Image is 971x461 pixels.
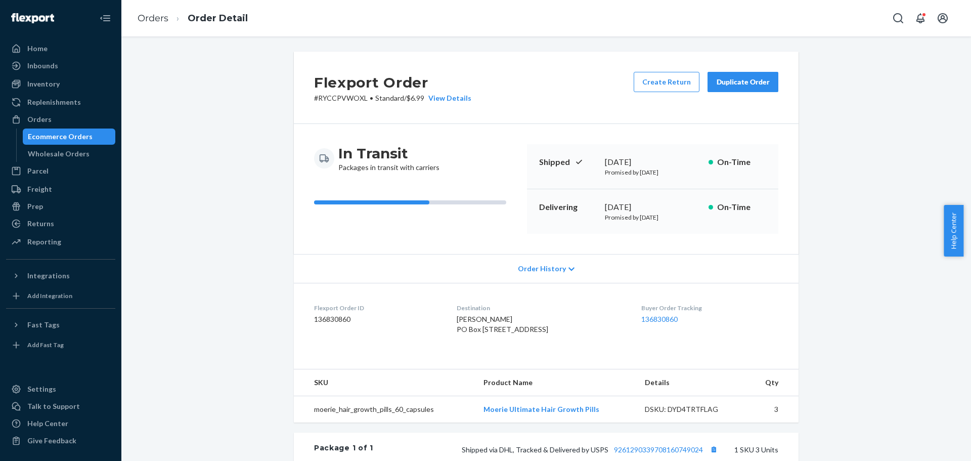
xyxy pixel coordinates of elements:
[6,433,115,449] button: Give Feedback
[6,58,115,74] a: Inbounds
[605,156,700,168] div: [DATE]
[6,381,115,397] a: Settings
[27,418,68,429] div: Help Center
[27,184,52,194] div: Freight
[27,384,56,394] div: Settings
[637,369,748,396] th: Details
[28,149,90,159] div: Wholesale Orders
[27,114,52,124] div: Orders
[6,398,115,414] a: Talk to Support
[6,181,115,197] a: Freight
[634,72,699,92] button: Create Return
[27,341,64,349] div: Add Fast Tag
[6,111,115,128] a: Orders
[614,445,703,454] a: 9261290339708160749024
[424,93,471,103] button: View Details
[748,369,799,396] th: Qty
[748,396,799,423] td: 3
[27,320,60,330] div: Fast Tags
[11,13,54,23] img: Flexport logo
[6,337,115,353] a: Add Fast Tag
[6,216,115,232] a: Returns
[23,129,116,145] a: Ecommerce Orders
[475,369,637,396] th: Product Name
[910,8,931,28] button: Open notifications
[338,144,439,162] h3: In Transit
[314,72,471,93] h2: Flexport Order
[27,44,48,54] div: Home
[707,443,720,456] button: Copy tracking number
[27,291,72,300] div: Add Integration
[6,288,115,304] a: Add Integration
[27,436,76,446] div: Give Feedback
[645,404,740,414] div: DSKU: DYD4TRTFLAG
[716,77,770,87] div: Duplicate Order
[6,40,115,57] a: Home
[338,144,439,173] div: Packages in transit with carriers
[6,317,115,333] button: Fast Tags
[944,205,963,257] button: Help Center
[6,163,115,179] a: Parcel
[518,264,566,274] span: Order History
[717,156,766,168] p: On-Time
[27,237,61,247] div: Reporting
[188,13,248,24] a: Order Detail
[605,168,700,177] p: Promised by [DATE]
[6,415,115,432] a: Help Center
[462,445,720,454] span: Shipped via DHL, Tracked & Delivered by USPS
[641,315,678,323] a: 136830860
[483,405,599,413] a: Moerie Ultimate Hair Growth Pills
[457,315,548,333] span: [PERSON_NAME] PO Box [STREET_ADDRESS]
[6,94,115,110] a: Replenishments
[933,8,953,28] button: Open account menu
[605,213,700,222] p: Promised by [DATE]
[539,156,597,168] p: Shipped
[27,79,60,89] div: Inventory
[641,304,778,312] dt: Buyer Order Tracking
[375,94,404,102] span: Standard
[370,94,373,102] span: •
[27,271,70,281] div: Integrations
[457,304,625,312] dt: Destination
[6,268,115,284] button: Integrations
[314,443,373,456] div: Package 1 of 1
[23,146,116,162] a: Wholesale Orders
[314,93,471,103] p: # RYCCPVWOXL / $6.99
[717,201,766,213] p: On-Time
[539,201,597,213] p: Delivering
[27,97,81,107] div: Replenishments
[28,132,93,142] div: Ecommerce Orders
[27,401,80,411] div: Talk to Support
[888,8,908,28] button: Open Search Box
[314,304,440,312] dt: Flexport Order ID
[27,201,43,212] div: Prep
[6,198,115,215] a: Prep
[95,8,115,28] button: Close Navigation
[27,166,49,176] div: Parcel
[6,76,115,92] a: Inventory
[708,72,778,92] button: Duplicate Order
[129,4,256,33] ol: breadcrumbs
[314,314,440,324] dd: 136830860
[6,234,115,250] a: Reporting
[294,369,475,396] th: SKU
[138,13,168,24] a: Orders
[294,396,475,423] td: moerie_hair_growth_pills_60_capsules
[373,443,778,456] div: 1 SKU 3 Units
[27,219,54,229] div: Returns
[605,201,700,213] div: [DATE]
[27,61,58,71] div: Inbounds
